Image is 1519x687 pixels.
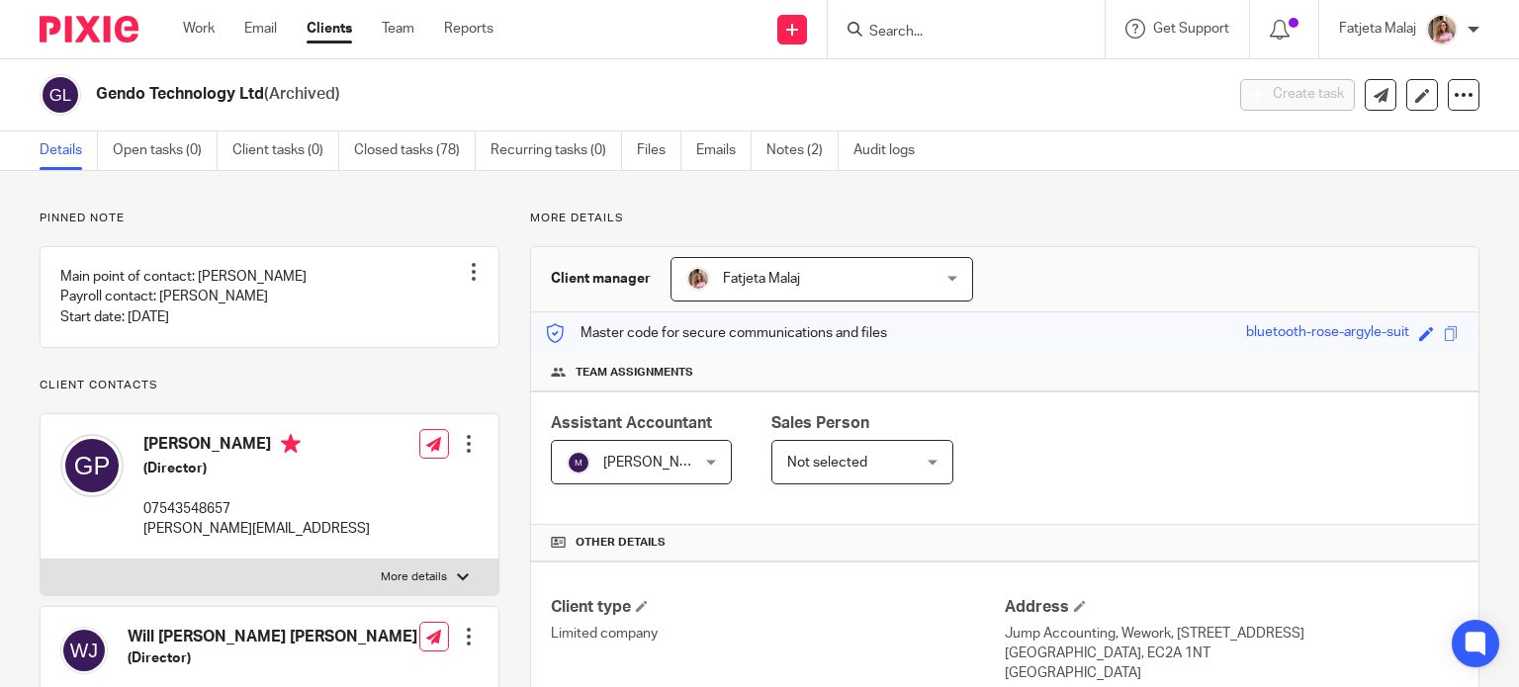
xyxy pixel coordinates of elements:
[1005,644,1459,663] p: [GEOGRAPHIC_DATA], EC2A 1NT
[40,16,138,43] img: Pixie
[307,19,352,39] a: Clients
[113,131,218,170] a: Open tasks (0)
[96,84,988,105] h2: Gendo Technology Ltd
[686,267,710,291] img: MicrosoftTeams-image%20(5).png
[183,19,215,39] a: Work
[1005,624,1459,644] p: Jump Accounting, Wework, [STREET_ADDRESS]
[232,131,339,170] a: Client tasks (0)
[382,19,414,39] a: Team
[40,378,499,393] p: Client contacts
[60,434,124,497] img: svg%3E
[143,459,370,478] h5: (Director)
[637,131,681,170] a: Files
[766,131,839,170] a: Notes (2)
[576,365,693,381] span: Team assignments
[787,456,867,470] span: Not selected
[491,131,622,170] a: Recurring tasks (0)
[723,272,800,286] span: Fatjeta Malaj
[771,415,869,431] span: Sales Person
[1426,14,1458,45] img: MicrosoftTeams-image%20(5).png
[546,323,887,343] p: Master code for secure communications and files
[1246,322,1409,345] div: bluetooth-rose-argyle-suit
[143,434,370,459] h4: [PERSON_NAME]
[143,499,370,519] p: 07543548657
[128,627,417,647] h4: Will [PERSON_NAME] [PERSON_NAME]
[40,131,98,170] a: Details
[696,131,752,170] a: Emails
[244,19,277,39] a: Email
[60,627,108,674] img: svg%3E
[381,569,447,585] p: More details
[444,19,493,39] a: Reports
[264,86,340,102] span: (Archived)
[1005,597,1459,618] h4: Address
[143,519,370,539] p: [PERSON_NAME][EMAIL_ADDRESS]
[40,74,81,116] img: svg%3E
[1240,79,1355,111] button: Create task
[1153,22,1229,36] span: Get Support
[551,624,1005,644] p: Limited company
[1005,663,1459,683] p: [GEOGRAPHIC_DATA]
[867,24,1045,42] input: Search
[128,648,417,668] h5: (Director)
[354,131,476,170] a: Closed tasks (78)
[853,131,930,170] a: Audit logs
[551,269,651,289] h3: Client manager
[551,415,712,431] span: Assistant Accountant
[1339,19,1416,39] p: Fatjeta Malaj
[603,456,712,470] span: [PERSON_NAME]
[567,451,590,474] img: svg%3E
[530,211,1479,226] p: More details
[40,211,499,226] p: Pinned note
[576,535,666,551] span: Other details
[281,434,301,454] i: Primary
[551,597,1005,618] h4: Client type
